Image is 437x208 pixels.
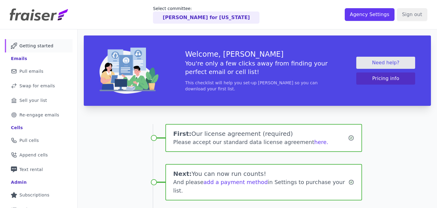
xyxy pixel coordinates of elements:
a: Append cells [5,148,73,162]
span: Subscriptions [19,192,49,198]
img: img [100,48,158,94]
span: Sell your list [19,97,47,103]
h5: You're only a few clicks away from finding your perfect email or cell list! [185,59,330,76]
a: Swap for emails [5,79,73,92]
span: Pull cells [19,137,39,143]
div: Cells [11,125,23,131]
p: This checklist will help you set-up [PERSON_NAME] so you can download your first list. [185,80,330,92]
p: Select committee: [153,5,259,12]
a: Re-engage emails [5,108,73,122]
button: Pricing info [356,72,415,85]
img: Fraiser Logo [10,8,68,21]
span: Re-engage emails [19,112,59,118]
span: Getting started [19,43,53,49]
span: Swap for emails [19,83,55,89]
a: Need help? [356,57,415,69]
span: Append cells [19,152,48,158]
a: Select committee: [PERSON_NAME] for [US_STATE] [153,5,259,24]
span: Next: [173,170,192,177]
div: Admin [11,179,27,185]
a: Text rental [5,163,73,176]
p: [PERSON_NAME] for [US_STATE] [163,14,250,21]
input: Sign out [397,8,427,21]
span: Text rental [19,166,43,173]
div: Please accept our standard data license agreement [173,138,348,146]
span: Pull emails [19,68,43,74]
span: First: [173,130,191,137]
a: add a payment method [204,179,268,185]
input: Agency Settings [345,8,395,21]
a: Getting started [5,39,73,52]
div: And please in Settings to purchase your list. [173,178,349,195]
h1: You can now run counts! [173,169,349,178]
a: Pull emails [5,65,73,78]
a: Subscriptions [5,188,73,202]
h3: Welcome, [PERSON_NAME] [185,49,330,59]
h1: Our license agreement (required) [173,129,348,138]
a: Sell your list [5,94,73,107]
div: Emails [11,55,27,62]
a: Pull cells [5,134,73,147]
